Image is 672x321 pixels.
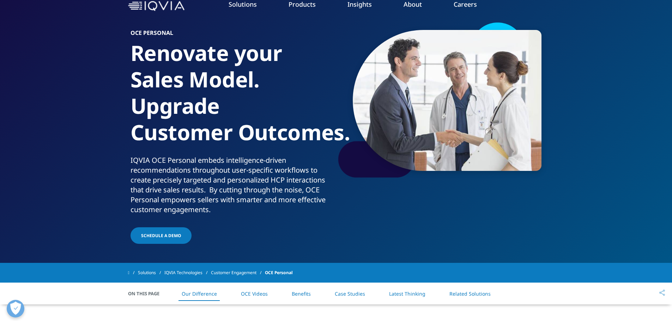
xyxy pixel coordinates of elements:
a: Benefits [292,290,311,297]
a: Our Difference [182,290,217,297]
h1: Renovate your Sales Model. Upgrade Customer Outcomes. [131,40,333,155]
a: OCE Videos [241,290,268,297]
img: 035_meeting-in-medical-office_cropped.jpg [353,30,541,171]
span: Schedule a Demo [141,233,181,239]
button: Open Preferences [7,300,24,317]
div: IQVIA OCE Personal embeds intelligence-driven recommendations throughout user-specific workflows ... [131,155,333,215]
a: Related Solutions [449,290,491,297]
a: Case Studies [335,290,365,297]
span: On This Page [128,290,167,297]
a: Schedule a Demo [131,227,192,244]
span: OCE Personal [265,266,293,279]
a: Latest Thinking [389,290,425,297]
img: IQVIA Healthcare Information Technology and Pharma Clinical Research Company [128,1,184,11]
a: Solutions [138,266,164,279]
h6: OCE Personal [131,30,333,40]
a: Customer Engagement [211,266,265,279]
a: IQVIA Technologies [164,266,211,279]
